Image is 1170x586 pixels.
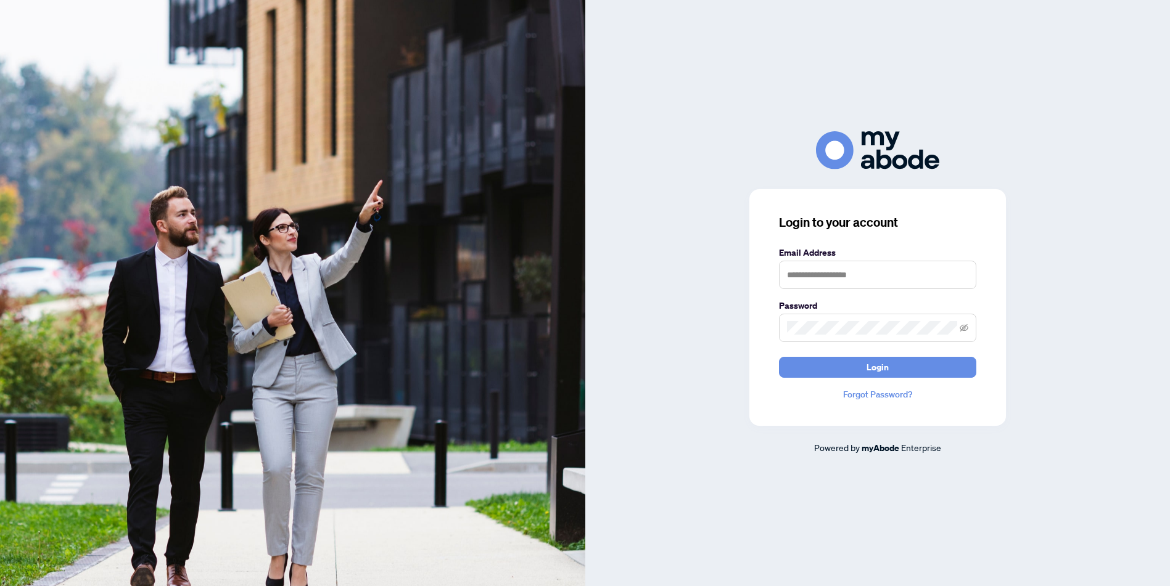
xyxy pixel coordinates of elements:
img: ma-logo [816,131,939,169]
button: Login [779,357,976,378]
a: Forgot Password? [779,388,976,401]
label: Email Address [779,246,976,259]
span: Powered by [814,442,860,453]
a: myAbode [862,441,899,455]
label: Password [779,299,976,312]
h3: Login to your account [779,214,976,231]
span: Login [867,357,889,377]
span: Enterprise [901,442,941,453]
span: eye-invisible [960,324,968,332]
